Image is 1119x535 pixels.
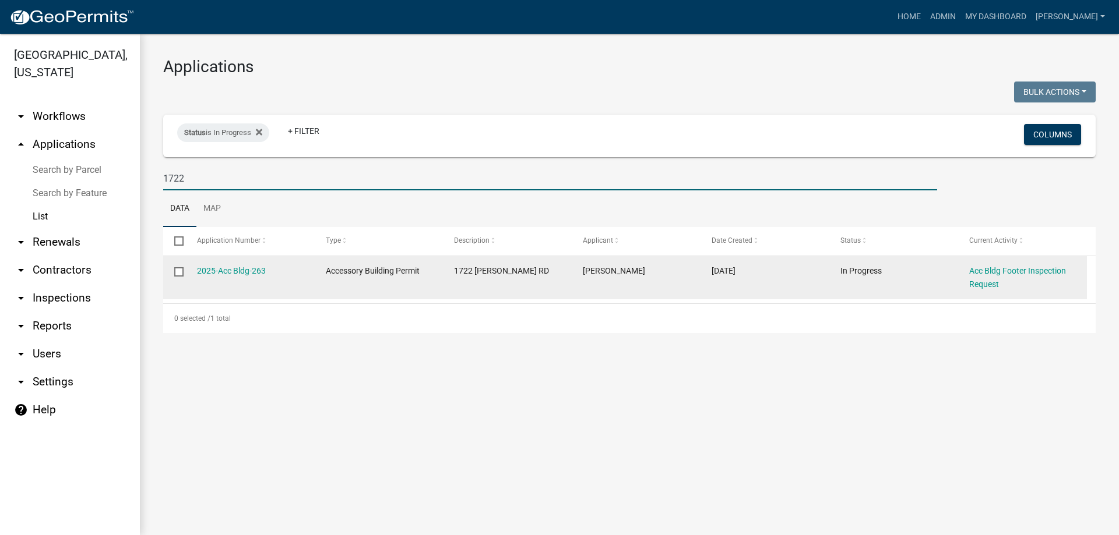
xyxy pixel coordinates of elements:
span: 0 selected / [174,314,210,323]
i: arrow_drop_down [14,375,28,389]
datatable-header-cell: Current Activity [958,227,1087,255]
button: Columns [1024,124,1081,145]
datatable-header-cell: Type [314,227,443,255]
span: In Progress [840,266,882,275]
span: Date Created [712,236,752,245]
span: Current Activity [969,236,1018,245]
i: arrow_drop_down [14,263,28,277]
datatable-header-cell: Date Created [701,227,829,255]
i: arrow_drop_down [14,235,28,249]
span: Applicant [583,236,613,245]
a: + Filter [279,121,329,141]
datatable-header-cell: Applicant [572,227,701,255]
span: Accessory Building Permit [326,266,420,275]
a: 2025-Acc Bldg-263 [197,266,266,275]
span: Type [326,236,341,245]
a: [PERSON_NAME] [1031,6,1110,28]
div: 1 total [163,304,1096,333]
span: Application Number [197,236,261,245]
datatable-header-cell: Application Number [185,227,314,255]
a: Admin [926,6,960,28]
span: Status [184,128,206,137]
span: Latesha Knolton-Tyler [583,266,645,275]
i: arrow_drop_down [14,109,28,123]
span: Description [454,236,490,245]
input: Search for applications [163,166,937,190]
a: Map [196,190,228,228]
button: Bulk Actions [1014,82,1096,102]
h3: Applications [163,57,1096,77]
span: 09/19/2025 [712,266,736,275]
datatable-header-cell: Select [163,227,185,255]
span: Status [840,236,861,245]
i: arrow_drop_down [14,319,28,333]
a: My Dashboard [960,6,1031,28]
a: Data [163,190,196,228]
div: is In Progress [177,123,269,142]
i: arrow_drop_down [14,347,28,361]
datatable-header-cell: Description [443,227,572,255]
a: Acc Bldg Footer Inspection Request [969,266,1066,289]
i: arrow_drop_down [14,291,28,305]
i: help [14,403,28,417]
i: arrow_drop_up [14,137,28,151]
span: 1722 CARL SUTTON RD [454,266,549,275]
a: Home [893,6,926,28]
datatable-header-cell: Status [829,227,958,255]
